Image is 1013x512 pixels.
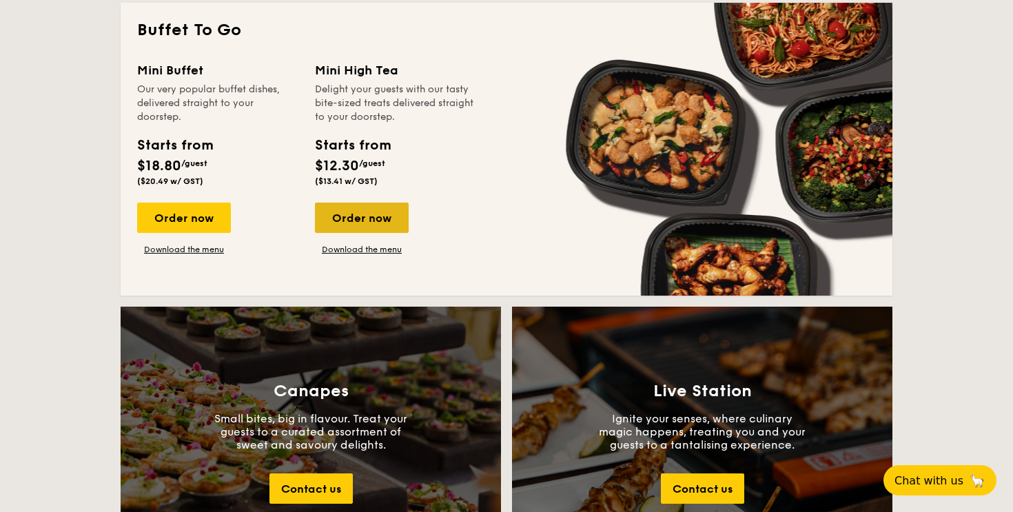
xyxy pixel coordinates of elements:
[315,158,359,174] span: $12.30
[137,158,181,174] span: $18.80
[315,203,409,233] div: Order now
[315,61,476,80] div: Mini High Tea
[137,83,298,124] div: Our very popular buffet dishes, delivered straight to your doorstep.
[274,382,349,401] h3: Canapes
[661,473,744,504] div: Contact us
[137,176,203,186] span: ($20.49 w/ GST)
[894,474,963,487] span: Chat with us
[359,158,385,168] span: /guest
[137,244,231,255] a: Download the menu
[315,244,409,255] a: Download the menu
[315,176,378,186] span: ($13.41 w/ GST)
[181,158,207,168] span: /guest
[969,473,985,489] span: 🦙
[599,412,806,451] p: Ignite your senses, where culinary magic happens, treating you and your guests to a tantalising e...
[137,19,876,41] h2: Buffet To Go
[653,382,752,401] h3: Live Station
[137,135,212,156] div: Starts from
[137,61,298,80] div: Mini Buffet
[207,412,414,451] p: Small bites, big in flavour. Treat your guests to a curated assortment of sweet and savoury delig...
[315,83,476,124] div: Delight your guests with our tasty bite-sized treats delivered straight to your doorstep.
[269,473,353,504] div: Contact us
[883,465,996,495] button: Chat with us🦙
[137,203,231,233] div: Order now
[315,135,390,156] div: Starts from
